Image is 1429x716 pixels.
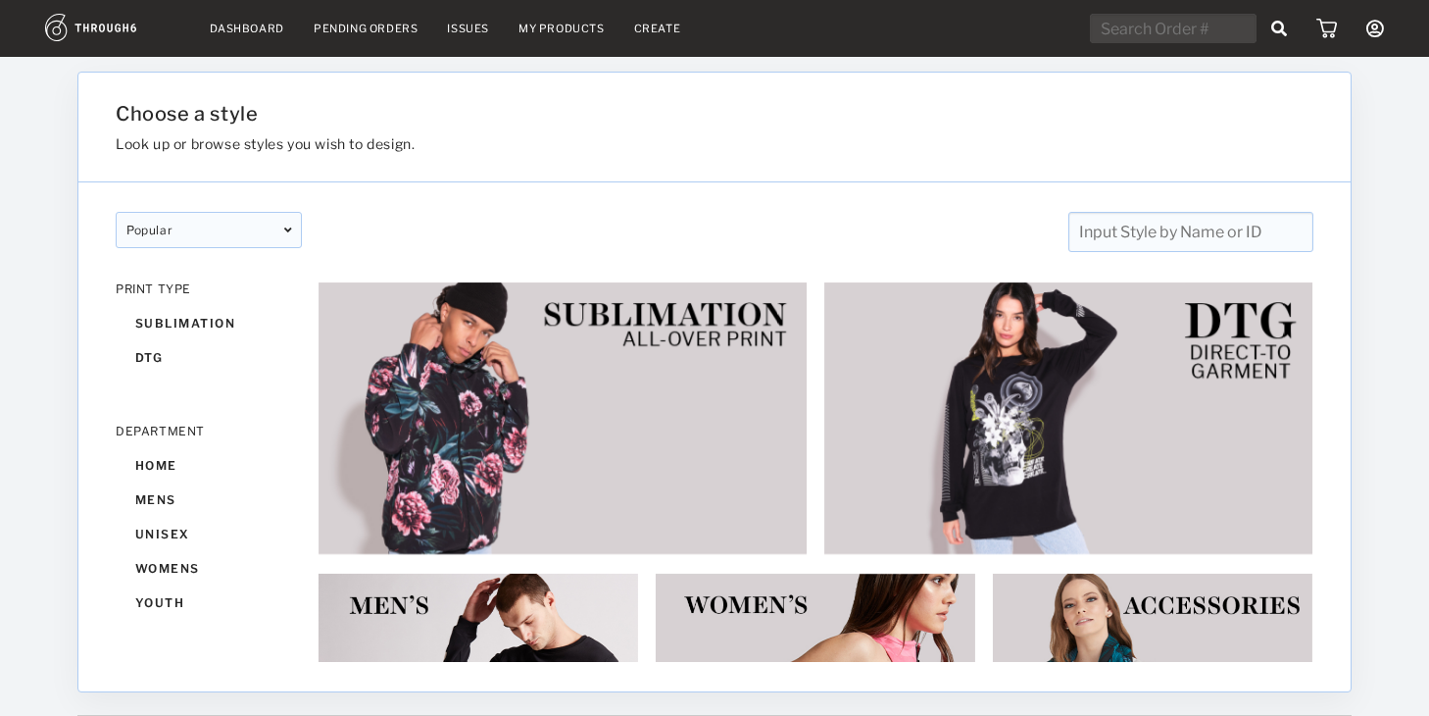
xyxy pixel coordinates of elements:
div: womens [116,551,302,586]
input: Input Style by Name or ID [1068,212,1313,252]
div: PRINT TYPE [116,281,302,296]
h1: Choose a style [116,102,1111,126]
img: 2e253fe2-a06e-4c8d-8f72-5695abdd75b9.jpg [823,281,1313,555]
img: 6ec95eaf-68e2-44b2-82ac-2cbc46e75c33.jpg [318,281,808,555]
div: dtg [116,340,302,375]
a: Pending Orders [314,22,418,35]
div: sublimation [116,306,302,340]
a: Dashboard [210,22,284,35]
div: mens [116,483,302,517]
img: logo.1c10ca64.svg [45,14,180,41]
div: unisex [116,517,302,551]
div: youth [116,586,302,620]
a: Create [634,22,681,35]
input: Search Order # [1090,14,1257,43]
div: home [116,448,302,483]
div: DEPARTMENT [116,424,302,438]
a: Issues [447,22,489,35]
img: icon_cart.dab5cea1.svg [1316,19,1337,38]
div: popular [116,212,302,248]
a: My Products [518,22,605,35]
h3: Look up or browse styles you wish to design. [116,135,1111,152]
